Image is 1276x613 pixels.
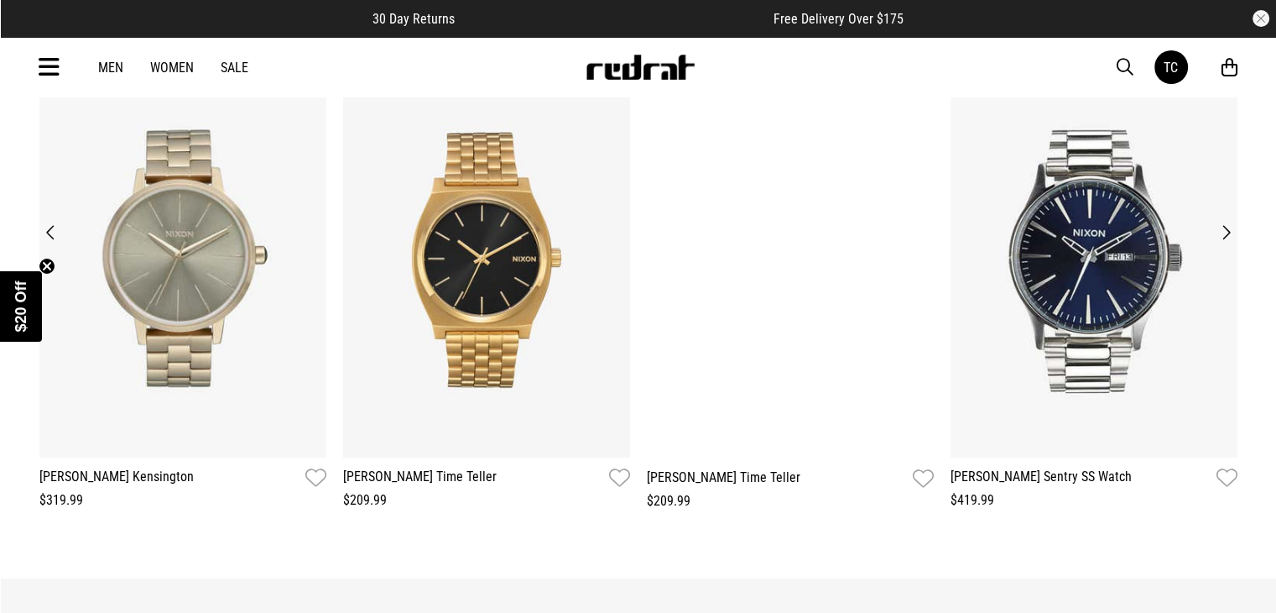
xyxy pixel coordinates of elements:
[39,221,62,244] button: Previous
[150,60,194,76] a: Women
[98,60,123,76] a: Men
[221,60,248,76] a: Sale
[950,490,1237,511] div: $419.99
[647,466,800,490] a: [PERSON_NAME] Time Teller
[488,10,740,27] iframe: Customer reviews powered by Trustpilot
[39,258,55,275] button: Close teaser
[39,62,326,458] img: Nixon Kensington in Gold
[647,62,934,458] img: Nixon Time Teller in Multi
[13,7,64,57] button: Open LiveChat chat widget
[372,11,455,27] span: 30 Day Returns
[13,280,29,332] span: $20 Off
[950,466,1132,490] a: [PERSON_NAME] Sentry SS Watch
[1215,221,1237,244] button: Next
[39,490,326,511] div: $319.99
[950,62,1237,458] img: Nixon Sentry Ss Watch in Blue
[343,466,497,490] a: [PERSON_NAME] Time Teller
[343,62,630,458] img: Nixon Time Teller in Gold
[343,490,630,511] div: $209.99
[773,11,904,27] span: Free Delivery Over $175
[39,466,194,490] a: [PERSON_NAME] Kensington
[585,55,695,80] img: Redrat logo
[647,490,934,511] div: $209.99
[1164,60,1178,76] div: TC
